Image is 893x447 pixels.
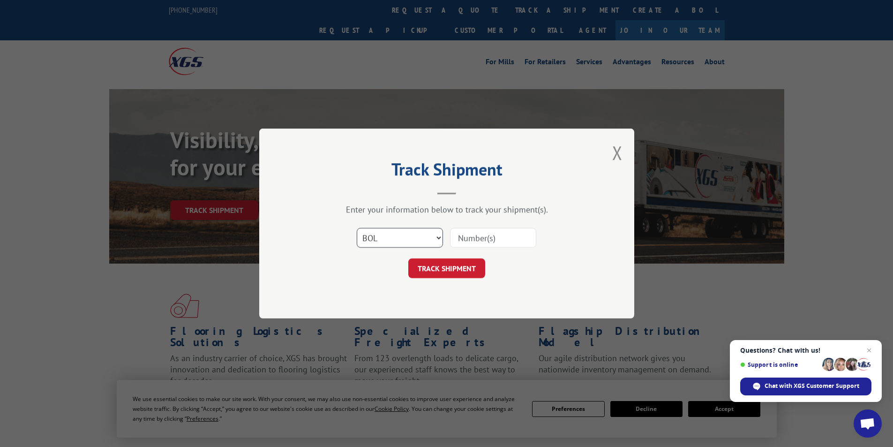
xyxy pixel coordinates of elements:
[740,378,871,395] span: Chat with XGS Customer Support
[306,204,587,215] div: Enter your information below to track your shipment(s).
[408,258,485,278] button: TRACK SHIPMENT
[612,140,623,165] button: Close modal
[740,347,871,354] span: Questions? Chat with us!
[854,409,882,438] a: Open chat
[740,361,819,368] span: Support is online
[765,382,859,390] span: Chat with XGS Customer Support
[450,228,536,248] input: Number(s)
[306,163,587,181] h2: Track Shipment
